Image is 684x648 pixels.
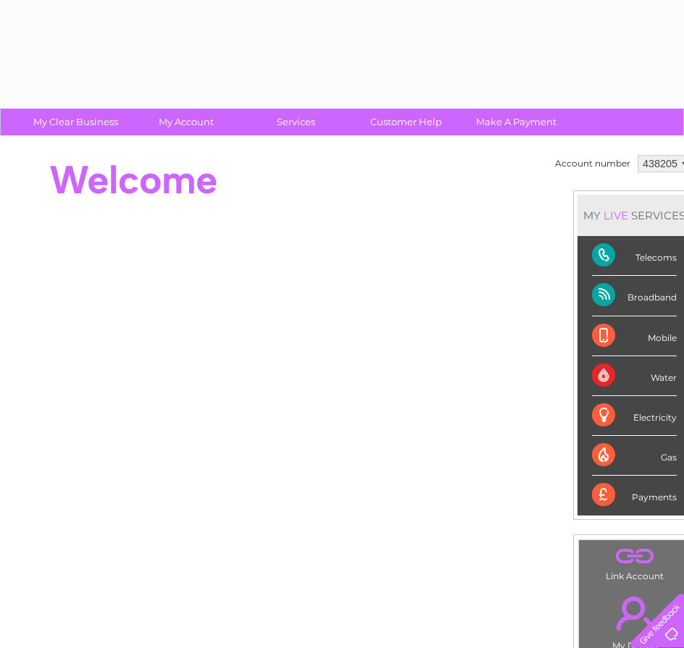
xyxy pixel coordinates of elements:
[551,151,634,176] td: Account number
[592,396,677,436] div: Electricity
[592,356,677,396] div: Water
[592,436,677,476] div: Gas
[236,109,356,135] a: Services
[16,109,135,135] a: My Clear Business
[592,476,677,515] div: Payments
[592,236,677,276] div: Telecoms
[456,109,576,135] a: Make A Payment
[126,109,246,135] a: My Account
[592,276,677,316] div: Broadband
[346,109,466,135] a: Customer Help
[592,316,677,356] div: Mobile
[601,209,631,222] div: LIVE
